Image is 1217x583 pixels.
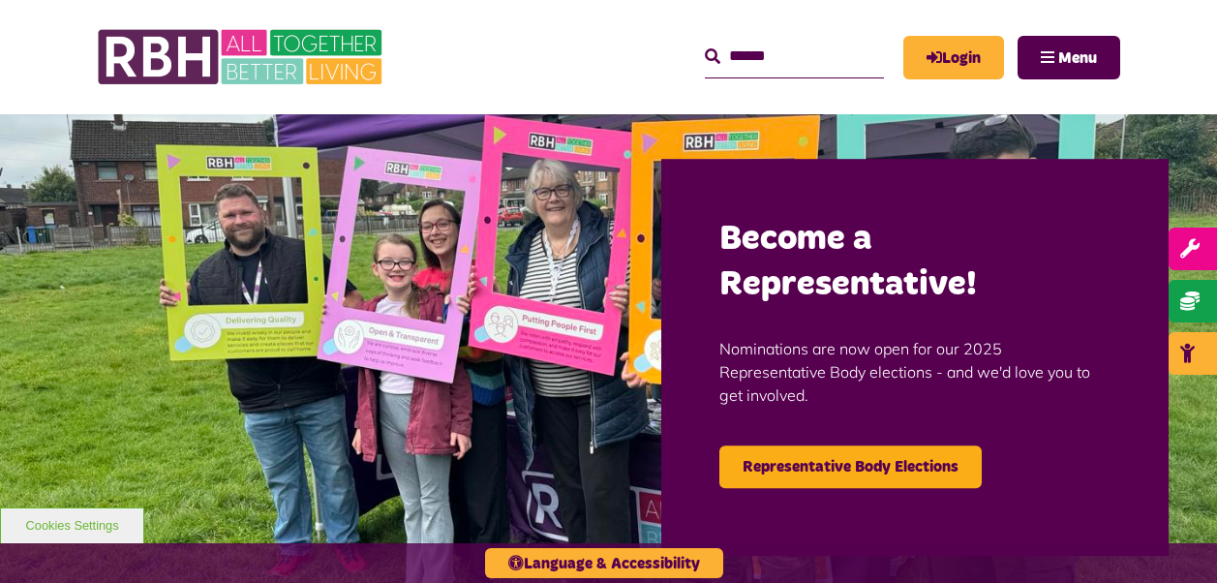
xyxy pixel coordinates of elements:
[97,19,387,95] img: RBH
[485,548,723,578] button: Language & Accessibility
[719,217,1111,308] h2: Become a Representative!
[903,36,1004,79] a: MyRBH
[1018,36,1120,79] button: Navigation
[719,445,982,488] a: Representative Body Elections
[719,308,1111,436] p: Nominations are now open for our 2025 Representative Body elections - and we'd love you to get in...
[1058,50,1097,66] span: Menu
